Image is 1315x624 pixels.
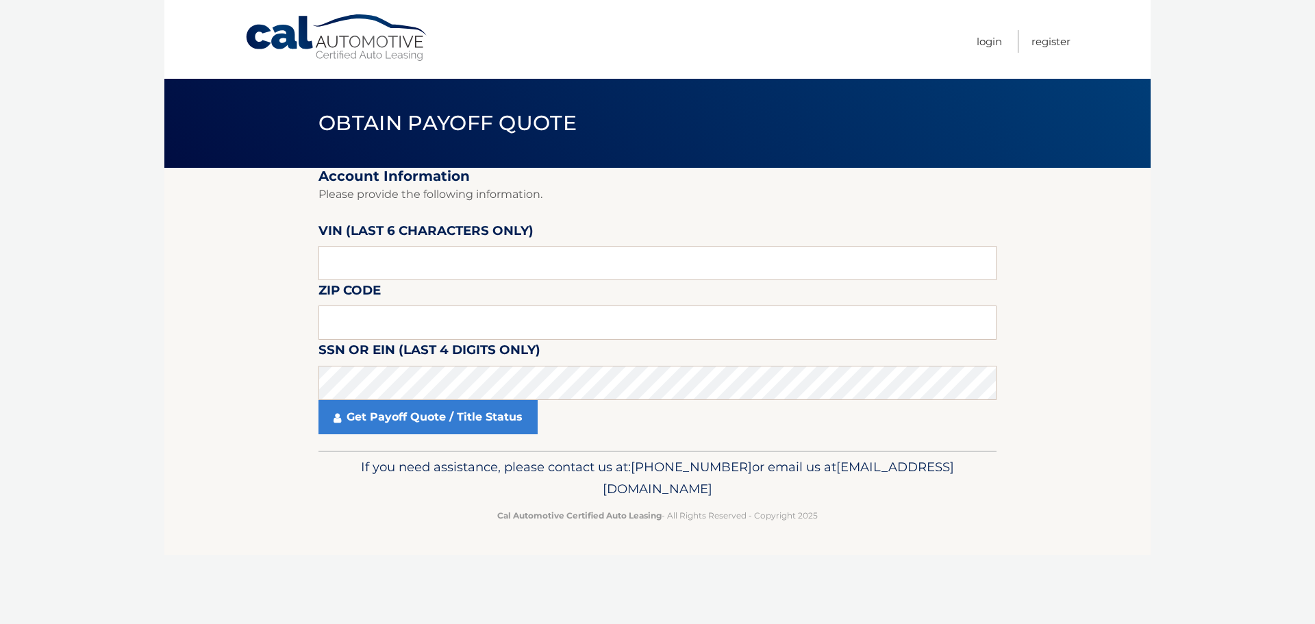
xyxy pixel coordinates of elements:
label: VIN (last 6 characters only) [318,221,534,246]
span: Obtain Payoff Quote [318,110,577,136]
a: Get Payoff Quote / Title Status [318,400,538,434]
a: Register [1031,30,1070,53]
label: SSN or EIN (last 4 digits only) [318,340,540,365]
label: Zip Code [318,280,381,305]
p: Please provide the following information. [318,185,997,204]
h2: Account Information [318,168,997,185]
p: - All Rights Reserved - Copyright 2025 [327,508,988,523]
a: Cal Automotive [245,14,429,62]
span: [PHONE_NUMBER] [631,459,752,475]
p: If you need assistance, please contact us at: or email us at [327,456,988,500]
strong: Cal Automotive Certified Auto Leasing [497,510,662,521]
a: Login [977,30,1002,53]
